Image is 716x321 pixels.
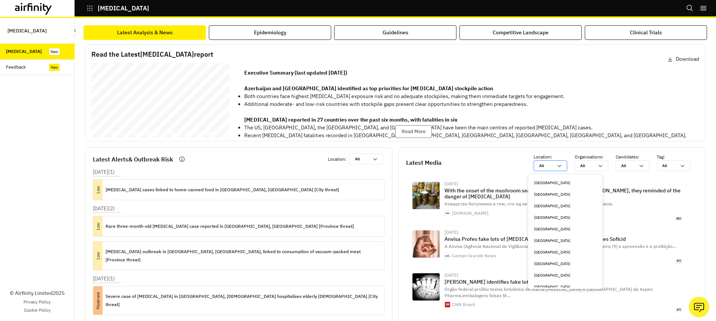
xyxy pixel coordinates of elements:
[452,211,489,215] div: [DOMAIN_NAME]
[445,188,682,199] p: With the onset of the mushroom season in Rospotrebnadzor [PERSON_NAME], they reminded of the dang...
[445,236,682,242] p: Anvisa Profes fake lots of [MEDICAL_DATA], Durateston and Ciermes Soficid
[406,268,698,317] a: [DATE][PERSON_NAME] identifies fake lots of botulin and anabolic toxinÓrgão federal proibiu toxin...
[445,253,450,258] img: android-icon-192x192.png
[139,81,142,89] span: -
[395,125,432,138] button: Read More
[689,297,709,317] button: Ask our analysts
[412,230,440,258] img: 2bm3nsc4n6sk0.jpg
[445,182,682,186] div: [DATE]
[383,29,408,37] div: Guidelines
[254,29,286,37] div: Epidemiology
[445,230,682,235] div: [DATE]
[534,284,597,290] div: [GEOGRAPHIC_DATA]
[104,137,114,138] span: Private & Co nfidential
[88,185,108,195] p: Low
[406,226,698,268] a: [DATE]Anvisa Profes fake lots of [MEDICAL_DATA], Durateston and Ciermes SoficidA Anvisa (Agência ...
[106,186,339,194] p: [MEDICAL_DATA] cases linked to home-canned food in [GEOGRAPHIC_DATA], [GEOGRAPHIC_DATA] [City thr...
[412,182,440,209] img: e8fb93d58a133fa292838567d1e798ec.jpg
[84,251,112,261] p: Low
[93,168,115,176] p: [DATE] ( 1 )
[676,55,699,63] p: Download
[106,292,378,309] p: Severe case of [MEDICAL_DATA] in [GEOGRAPHIC_DATA], [DEMOGRAPHIC_DATA] hospitalises elderly [DEMO...
[657,154,698,160] p: Tag :
[534,215,597,220] div: [GEOGRAPHIC_DATA]
[445,243,676,249] span: A Anvisa (Agência Nacional de Vigilância Sanitária) determinou nesta terça-feira (9) a apreensão ...
[616,154,657,160] p: Candidates :
[630,29,662,37] div: Clinical Trials
[88,222,108,231] p: Low
[24,307,51,314] a: Cookie Policy
[244,132,687,139] p: Recent [MEDICAL_DATA] fatalities recorded in [GEOGRAPHIC_DATA], [GEOGRAPHIC_DATA], [GEOGRAPHIC_DA...
[106,248,378,264] p: [MEDICAL_DATA] outbreak in [GEOGRAPHIC_DATA], [GEOGRAPHIC_DATA], linked to consumption of vacuum-...
[445,302,450,307] img: icon.png
[534,192,597,197] div: [GEOGRAPHIC_DATA]
[445,286,653,298] span: Órgão federal proibiu toxina botulínica da marca [MEDICAL_DATA] e [GEOGRAPHIC_DATA] da Aspen Phar...
[328,156,346,163] p: Location :
[412,273,440,300] img: 28544_1B84F6BDB340DCFB.jpg
[244,92,687,100] p: Both countries face highest [MEDICAL_DATA] exposure risk and no adequate stockpiles, making them ...
[93,155,173,164] p: Latest Alerts & Outbreak Risk
[445,211,450,216] img: apple-touch-icon-180.png
[675,259,682,264] span: pt
[534,238,597,243] div: [GEOGRAPHIC_DATA]
[445,201,613,207] span: Коварство ботулизма в том, что яд не меняет вкус, запах или вид консервов.
[70,26,80,35] button: Close Sidebar
[534,261,597,267] div: [GEOGRAPHIC_DATA]
[96,137,99,138] span: © 2025
[675,308,682,312] span: pt
[106,222,354,230] p: Rare three-month-old [MEDICAL_DATA] case reported in [GEOGRAPHIC_DATA], [GEOGRAPHIC_DATA] [Provin...
[95,119,123,128] span: [DATE]
[100,137,103,138] span: Airfinity
[244,116,458,123] strong: [MEDICAL_DATA] reported in 27 countries over the past six months, with fatalities in six
[114,68,202,131] span: This Airfinity report is intended to be used by [PERSON_NAME] at null exclusively. Not for reprod...
[534,154,575,160] p: Location :
[406,177,698,226] a: [DATE]With the onset of the mushroom season in Rospotrebnadzor [PERSON_NAME], they reminded of th...
[91,49,213,59] p: Read the Latest [MEDICAL_DATA] report
[103,137,104,138] span: –
[406,158,442,167] p: Latest Media
[117,29,173,37] div: Latest Analysis & News
[534,180,597,186] div: [GEOGRAPHIC_DATA]
[244,124,687,132] p: The US, [GEOGRAPHIC_DATA], the [GEOGRAPHIC_DATA], and [GEOGRAPHIC_DATA] have been the main centre...
[49,64,60,71] div: New
[10,289,65,297] p: © Airfinity Limited 2025
[452,302,475,307] div: CNN Brasil
[87,2,149,15] button: [MEDICAL_DATA]
[7,24,47,38] p: [MEDICAL_DATA]
[445,273,682,277] div: [DATE]
[452,254,496,258] div: Campo Grande News
[575,154,616,160] p: Organisations :
[534,203,597,209] div: [GEOGRAPHIC_DATA]
[49,48,60,55] div: New
[93,275,115,283] p: [DATE] ( 1 )
[6,64,26,70] div: Feedback
[534,273,597,278] div: [GEOGRAPHIC_DATA]
[6,48,42,55] div: [MEDICAL_DATA]
[675,216,682,221] span: ru
[445,279,682,285] p: [PERSON_NAME] identifies fake lots of botulin and anabolic toxin
[686,2,694,15] button: Search
[84,296,112,305] p: Moderate
[244,69,493,92] strong: Executive Summary (last updated [DATE]) Azerbaijan and [GEOGRAPHIC_DATA] identified as top priori...
[23,299,51,305] a: Privacy Policy
[493,29,549,37] div: Competitive Landscape
[534,226,597,232] div: [GEOGRAPHIC_DATA]
[98,5,149,12] p: [MEDICAL_DATA]
[142,81,196,89] span: annual Report
[534,249,597,255] div: [GEOGRAPHIC_DATA]
[95,81,176,89] span: [MEDICAL_DATA] Bi
[93,205,115,213] p: [DATE] ( 2 )
[244,100,687,108] p: Additional moderate- and low-risk countries with stockpile gaps present clear opportunities to st...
